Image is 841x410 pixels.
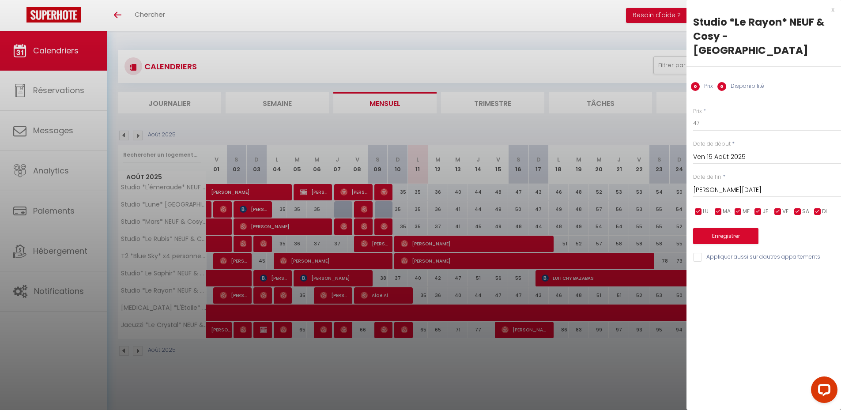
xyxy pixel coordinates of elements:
[762,207,768,216] span: JE
[743,207,750,216] span: ME
[693,140,731,148] label: Date de début
[802,207,809,216] span: SA
[693,228,758,244] button: Enregistrer
[726,82,764,92] label: Disponibilité
[686,4,834,15] div: x
[782,207,788,216] span: VE
[700,82,713,92] label: Prix
[703,207,709,216] span: LU
[693,173,721,181] label: Date de fin
[804,373,841,410] iframe: LiveChat chat widget
[693,107,702,116] label: Prix
[693,15,834,57] div: Studio *Le Rayon* NEUF & Cosy - [GEOGRAPHIC_DATA]
[723,207,731,216] span: MA
[822,207,827,216] span: DI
